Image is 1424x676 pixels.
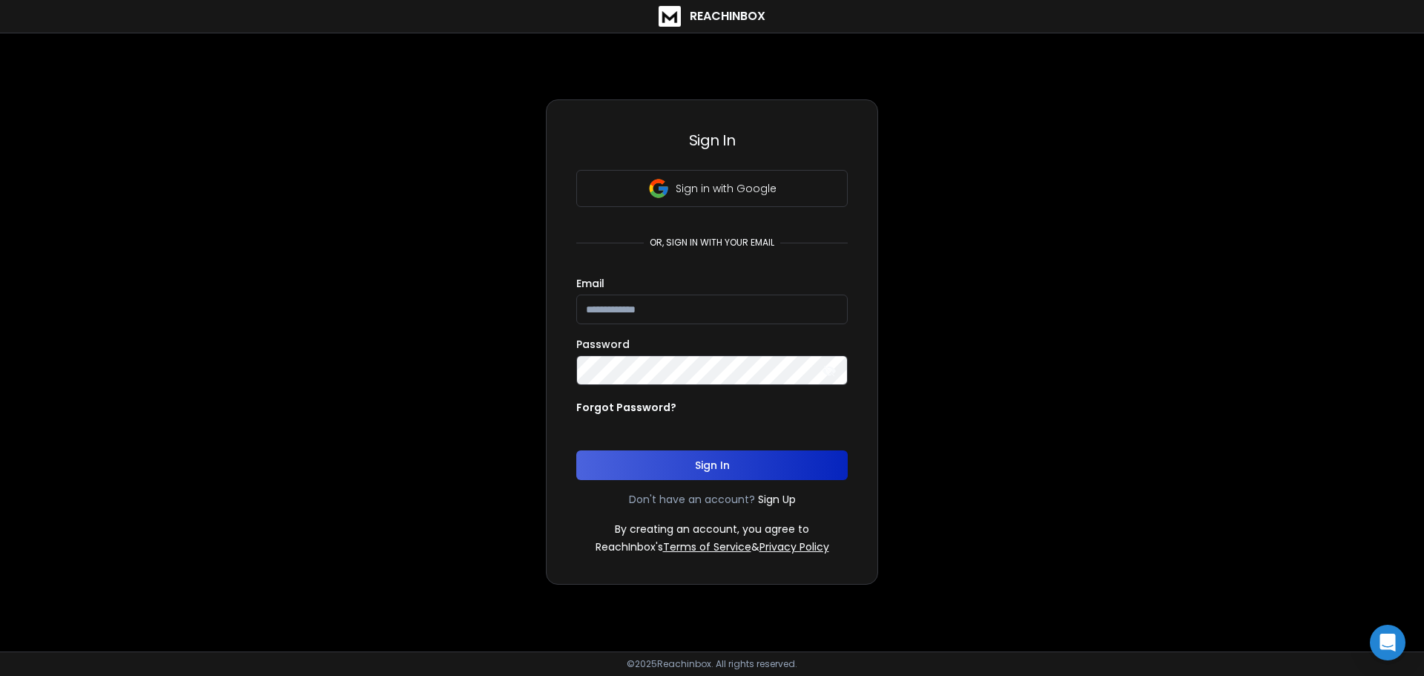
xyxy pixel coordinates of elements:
[690,7,765,25] h1: ReachInbox
[659,6,681,27] img: logo
[615,522,809,536] p: By creating an account, you agree to
[676,181,777,196] p: Sign in with Google
[576,278,604,289] label: Email
[576,450,848,480] button: Sign In
[1370,625,1405,660] div: Open Intercom Messenger
[627,658,797,670] p: © 2025 Reachinbox. All rights reserved.
[629,492,755,507] p: Don't have an account?
[644,237,780,249] p: or, sign in with your email
[759,539,829,554] a: Privacy Policy
[659,6,765,27] a: ReachInbox
[758,492,796,507] a: Sign Up
[576,130,848,151] h3: Sign In
[576,339,630,350] label: Password
[576,170,848,207] button: Sign in with Google
[663,539,751,554] a: Terms of Service
[576,400,676,415] p: Forgot Password?
[596,539,829,554] p: ReachInbox's &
